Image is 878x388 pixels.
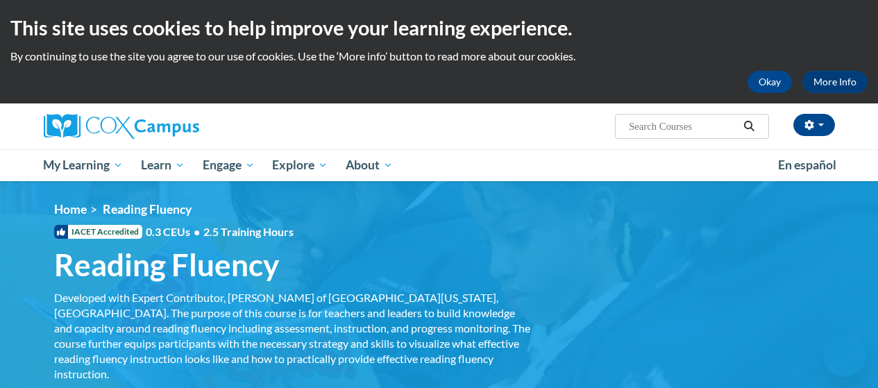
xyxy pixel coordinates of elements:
[203,157,255,174] span: Engage
[44,114,294,139] a: Cox Campus
[141,157,185,174] span: Learn
[10,49,868,64] p: By continuing to use the site you agree to our use of cookies. Use the ‘More info’ button to read...
[54,202,87,217] a: Home
[194,149,264,181] a: Engage
[346,157,393,174] span: About
[44,114,199,139] img: Cox Campus
[33,149,845,181] div: Main menu
[778,158,836,172] span: En español
[194,225,200,238] span: •
[103,202,192,217] span: Reading Fluency
[54,225,142,239] span: IACET Accredited
[54,290,533,382] div: Developed with Expert Contributor, [PERSON_NAME] of [GEOGRAPHIC_DATA][US_STATE], [GEOGRAPHIC_DATA...
[337,149,402,181] a: About
[793,114,835,136] button: Account Settings
[738,118,759,135] button: Search
[822,332,867,377] iframe: Button to launch messaging window
[203,225,294,238] span: 2.5 Training Hours
[35,149,133,181] a: My Learning
[10,14,868,42] h2: This site uses cookies to help improve your learning experience.
[272,157,328,174] span: Explore
[54,246,279,283] span: Reading Fluency
[627,118,738,135] input: Search Courses
[769,151,845,180] a: En español
[132,149,194,181] a: Learn
[43,157,123,174] span: My Learning
[802,71,868,93] a: More Info
[748,71,792,93] button: Okay
[263,149,337,181] a: Explore
[146,224,294,239] span: 0.3 CEUs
